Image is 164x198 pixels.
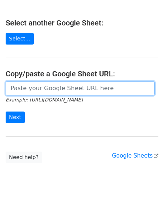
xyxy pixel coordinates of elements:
[126,162,164,198] iframe: Chat Widget
[6,69,158,78] h4: Copy/paste a Google Sheet URL:
[6,18,158,27] h4: Select another Google Sheet:
[6,33,34,45] a: Select...
[6,97,83,103] small: Example: [URL][DOMAIN_NAME]
[112,152,158,159] a: Google Sheets
[6,81,155,95] input: Paste your Google Sheet URL here
[6,152,42,163] a: Need help?
[6,112,25,123] input: Next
